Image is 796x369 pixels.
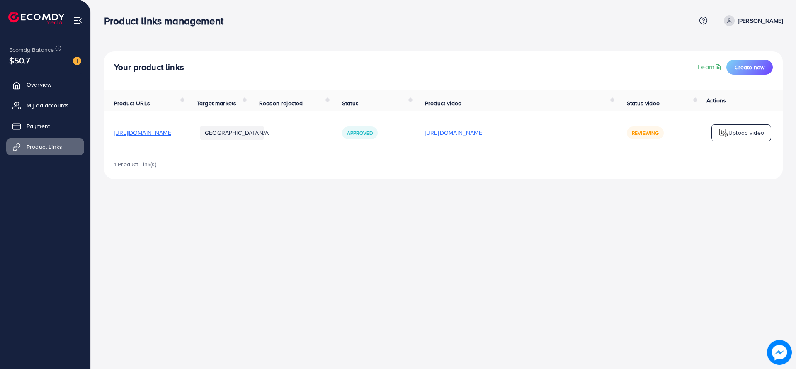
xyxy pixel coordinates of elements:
span: Status [342,99,359,107]
span: 1 Product Link(s) [114,160,156,168]
img: image [73,57,81,65]
h4: Your product links [114,62,184,73]
span: Product URLs [114,99,150,107]
li: [GEOGRAPHIC_DATA] [200,126,264,139]
span: Actions [706,96,726,104]
img: menu [73,16,83,25]
span: Reason rejected [259,99,303,107]
span: Overview [27,80,51,89]
img: image [767,340,792,365]
a: Overview [6,76,84,93]
span: N/A [259,129,269,137]
a: My ad accounts [6,97,84,114]
p: [URL][DOMAIN_NAME] [425,128,483,138]
span: Approved [347,129,373,136]
span: Create new [735,63,764,71]
span: Product video [425,99,461,107]
button: Create new [726,60,773,75]
span: Product Links [27,143,62,151]
span: Ecomdy Balance [9,46,54,54]
p: [PERSON_NAME] [738,16,783,26]
img: logo [8,12,64,24]
a: Learn [698,62,723,72]
span: Reviewing [632,129,659,136]
a: Product Links [6,138,84,155]
span: Status video [627,99,660,107]
a: [PERSON_NAME] [721,15,783,26]
span: Target markets [197,99,236,107]
h3: Product links management [104,15,230,27]
img: logo [718,128,728,138]
span: $50.7 [9,54,30,66]
a: Payment [6,118,84,134]
p: Upload video [728,128,764,138]
span: [URL][DOMAIN_NAME] [114,129,172,137]
span: My ad accounts [27,101,69,109]
span: Payment [27,122,50,130]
